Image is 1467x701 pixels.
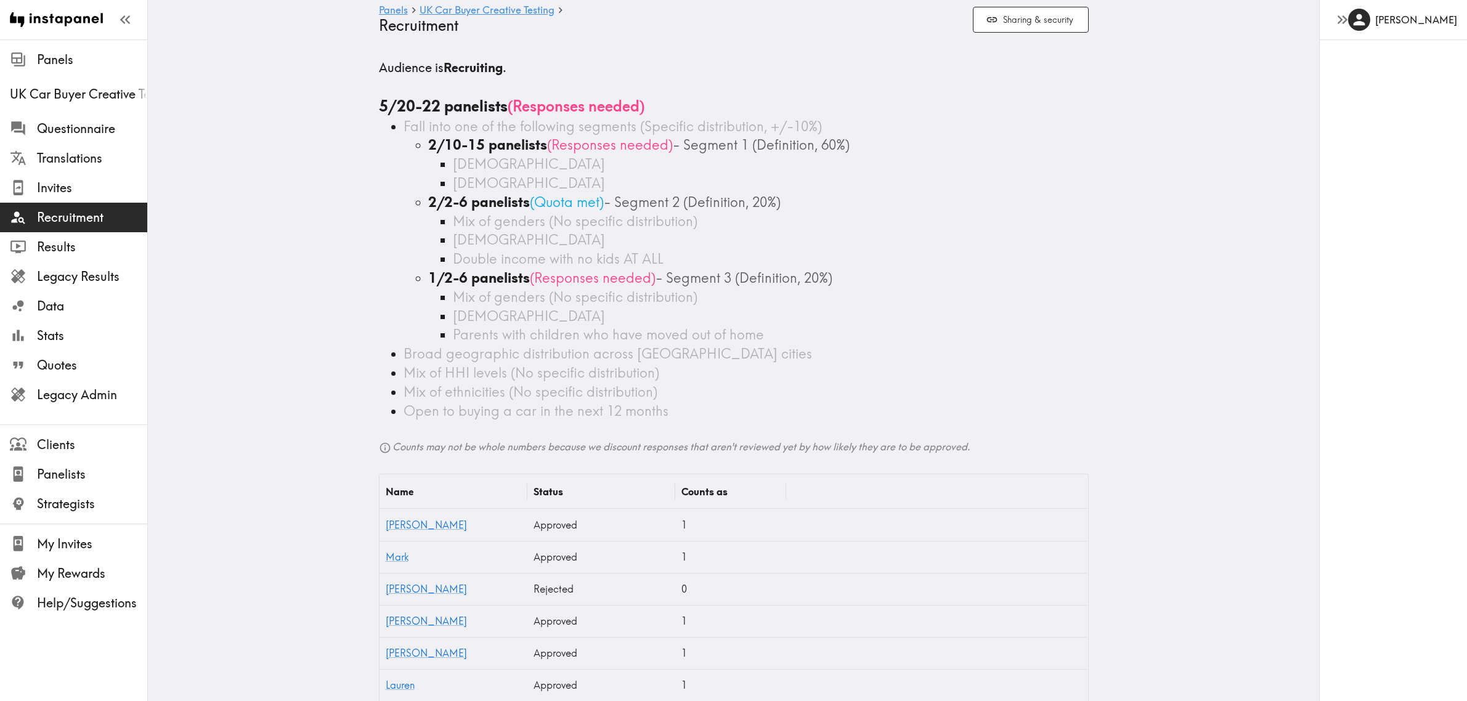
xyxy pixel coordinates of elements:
div: Approved [527,509,675,541]
a: [PERSON_NAME] [386,615,467,627]
span: Legacy Admin [37,386,147,403]
div: Status [534,485,563,498]
span: Fall into one of the following segments (Specific distribution, +/-10%) [404,118,822,135]
span: ( Responses needed ) [508,97,644,115]
span: [DEMOGRAPHIC_DATA] [453,174,605,192]
span: ( Quota met ) [530,193,604,211]
div: 0 [675,573,786,605]
b: 5/20-22 panelists [379,97,508,115]
h6: [PERSON_NAME] [1375,13,1457,26]
a: UK Car Buyer Creative Testing [420,5,555,17]
span: - Segment 3 (Definition, 20%) [656,269,832,286]
div: Rejected [527,573,675,605]
span: Help/Suggestions [37,594,147,612]
span: Invites [37,179,147,197]
span: Legacy Results [37,268,147,285]
span: Broad geographic distribution across [GEOGRAPHIC_DATA] cities [404,345,812,362]
span: My Rewards [37,565,147,582]
span: Mix of genders (No specific distribution) [453,288,697,306]
a: [PERSON_NAME] [386,583,467,595]
div: 1 [675,605,786,637]
a: Mark [386,551,408,563]
div: Approved [527,669,675,701]
span: Clients [37,436,147,453]
span: Results [37,238,147,256]
span: Questionnaire [37,120,147,137]
span: Double income with no kids AT ALL [453,250,664,267]
div: 1 [675,541,786,573]
div: Name [386,485,413,498]
span: Parents with children who have moved out of home [453,326,764,343]
h5: Audience is . [379,59,1089,76]
span: My Invites [37,535,147,553]
span: [DEMOGRAPHIC_DATA] [453,307,605,325]
h6: Counts may not be whole numbers because we discount responses that aren't reviewed yet by how lik... [379,440,1089,454]
span: Panelists [37,466,147,483]
span: Strategists [37,495,147,513]
span: Panels [37,51,147,68]
span: Translations [37,150,147,167]
span: Stats [37,327,147,344]
span: Mix of HHI levels (No specific distribution) [404,364,659,381]
span: Quotes [37,357,147,374]
div: Approved [527,637,675,669]
div: 1 [675,669,786,701]
b: 2/2-6 panelists [428,193,530,211]
span: Mix of ethnicities (No specific distribution) [404,383,657,400]
a: [PERSON_NAME] [386,647,467,659]
button: Sharing & security [973,7,1089,33]
b: 1/2-6 panelists [428,269,530,286]
b: 2/10-15 panelists [428,136,547,153]
div: 1 [675,637,786,669]
h4: Recruitment [379,17,963,34]
span: Mix of genders (No specific distribution) [453,213,697,230]
b: Recruiting [444,60,503,75]
span: [DEMOGRAPHIC_DATA] [453,155,605,172]
span: Data [37,298,147,315]
a: Lauren [386,679,415,691]
div: Counts as [681,485,728,498]
a: Panels [379,5,408,17]
a: [PERSON_NAME] [386,519,467,531]
span: - Segment 1 (Definition, 60%) [673,136,850,153]
span: ( Responses needed ) [530,269,656,286]
span: [DEMOGRAPHIC_DATA] [453,231,605,248]
div: 1 [675,509,786,541]
div: Approved [527,541,675,573]
span: Recruitment [37,209,147,226]
span: UK Car Buyer Creative Testing [10,86,147,103]
span: - Segment 2 (Definition, 20%) [604,193,781,211]
div: Approved [527,605,675,637]
span: ( Responses needed ) [547,136,673,153]
span: Open to buying a car in the next 12 months [404,402,668,419]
